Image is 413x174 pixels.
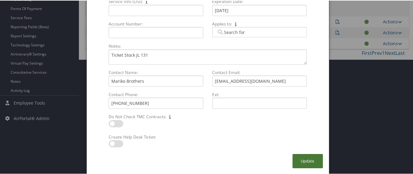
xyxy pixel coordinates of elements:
input: Account Number: [109,26,203,38]
input: Contact Name: [109,75,203,86]
input: Ext: [212,97,307,108]
input: Contact Email: [212,75,307,86]
label: Create Help Desk Ticket: [106,133,205,139]
input: Applies to: [216,28,250,35]
button: Update [293,153,323,168]
label: Applies to: [210,20,309,26]
input: Contact Phone: [109,97,203,108]
textarea: Notes: [109,49,306,64]
label: Account Number: [106,20,205,26]
input: Expiration Date: [212,4,307,15]
label: Ext: [210,91,309,97]
label: Contact Name: [106,69,205,75]
label: Notes: [106,42,309,49]
label: Contact Email: [210,69,309,75]
label: Contact Phone: [106,91,205,97]
label: Do Not Check TMC Contracts: [106,113,205,119]
input: Service Info (OSI): [109,4,203,15]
